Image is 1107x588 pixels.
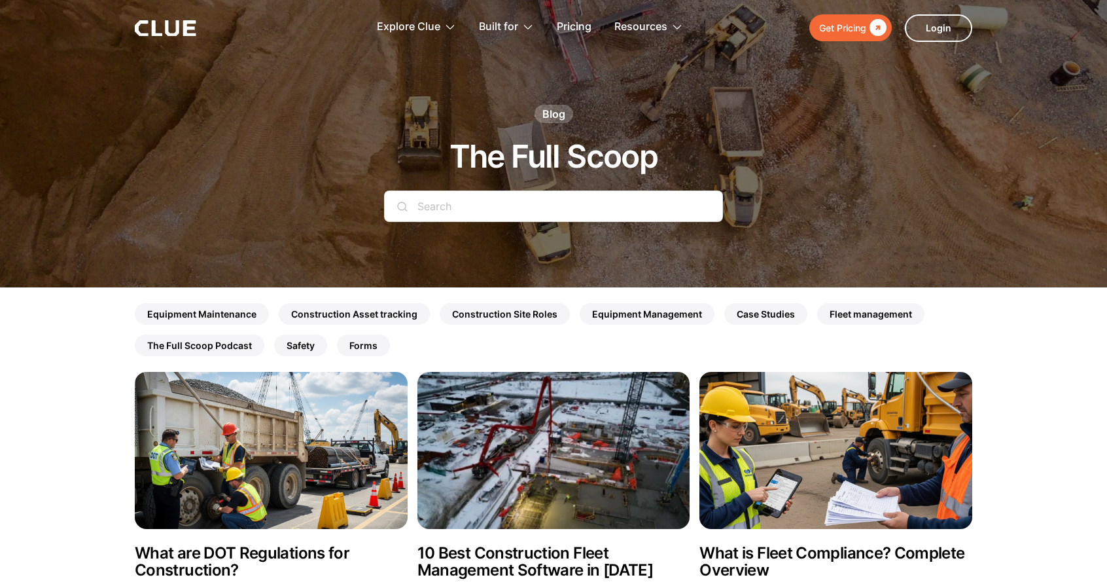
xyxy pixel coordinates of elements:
[135,335,264,356] a: The Full Scoop Podcast
[724,303,807,325] a: Case Studies
[614,7,667,48] div: Resources
[279,303,430,325] a: Construction Asset tracking
[479,7,534,48] div: Built for
[449,139,658,174] h1: The Full Scoop
[135,372,408,529] img: What are DOT Regulations for Construction?
[819,20,866,36] div: Get Pricing
[699,372,972,529] img: What is Fleet Compliance? Complete Overview
[337,335,390,356] a: Forms
[817,303,924,325] a: Fleet management
[135,545,408,579] h2: What are DOT Regulations for Construction?
[384,191,723,235] form: Search
[866,20,887,36] div: 
[274,335,327,356] a: Safety
[384,191,723,222] input: Search
[397,201,408,211] img: search icon
[614,7,683,48] div: Resources
[557,7,591,48] a: Pricing
[1042,525,1107,588] iframe: Chat Widget
[417,545,690,579] h2: 10 Best Construction Fleet Management Software in [DATE]
[377,7,440,48] div: Explore Clue
[905,14,972,42] a: Login
[699,545,972,579] h2: What is Fleet Compliance? Complete Overview
[542,107,565,121] div: Blog
[135,303,269,325] a: Equipment Maintenance
[479,7,518,48] div: Built for
[809,14,892,41] a: Get Pricing
[580,303,714,325] a: Equipment Management
[377,7,456,48] div: Explore Clue
[417,372,690,529] img: 10 Best Construction Fleet Management Software in 2025
[440,303,570,325] a: Construction Site Roles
